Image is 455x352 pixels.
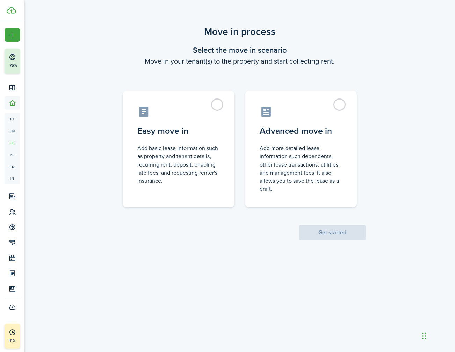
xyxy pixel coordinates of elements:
[260,144,342,193] control-radio-card-description: Add more detailed lease information such dependents, other lease transactions, utilities, and man...
[5,49,63,74] button: 75%
[5,161,20,173] a: eq
[5,149,20,161] a: kl
[114,24,366,39] scenario-title: Move in process
[114,56,366,66] wizard-step-header-description: Move in your tenant(s) to the property and start collecting rent.
[5,125,20,137] a: un
[7,7,16,14] img: TenantCloud
[8,337,36,343] p: Trial
[5,28,20,42] button: Open menu
[422,325,426,346] div: Drag
[9,63,17,68] p: 75%
[260,125,342,137] control-radio-card-title: Advanced move in
[5,113,20,125] a: pt
[114,44,366,56] wizard-step-header-title: Select the move in scenario
[5,137,20,149] a: oc
[420,318,455,352] iframe: Chat Widget
[137,144,220,185] control-radio-card-description: Add basic lease information such as property and tenant details, recurring rent, deposit, enablin...
[137,125,220,137] control-radio-card-title: Easy move in
[5,324,20,349] a: Trial
[5,173,20,184] a: in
